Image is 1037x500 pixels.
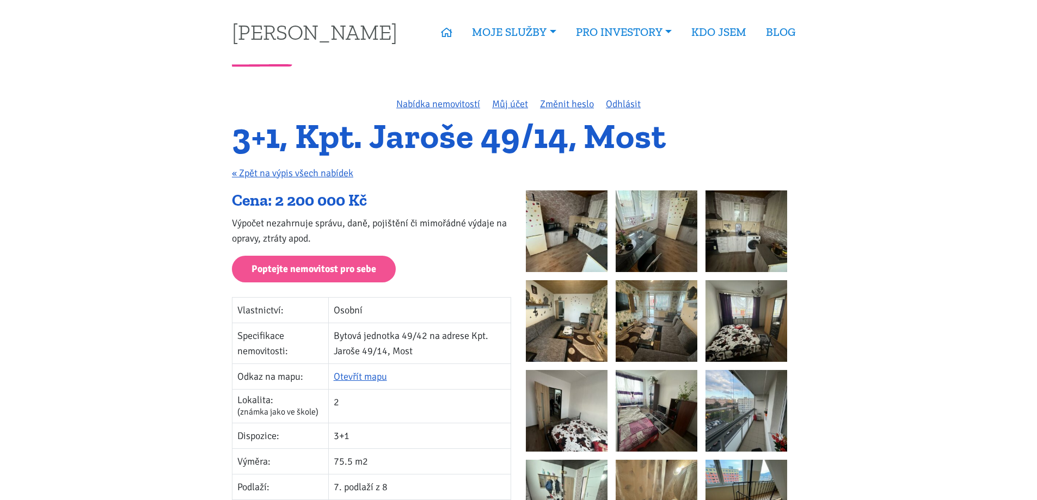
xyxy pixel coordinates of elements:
td: Specifikace nemovitosti: [232,323,329,363]
td: 75.5 m2 [328,448,511,474]
td: 7. podlaží z 8 [328,474,511,499]
a: Nabídka nemovitostí [396,98,480,110]
a: Odhlásit [606,98,641,110]
td: 2 [328,389,511,423]
a: [PERSON_NAME] [232,21,397,42]
a: Otevřít mapu [334,371,387,382]
a: KDO JSEM [682,20,756,45]
td: Odkaz na mapu: [232,363,329,389]
h1: 3+1, Kpt. Jaroše 49/14, Most [232,121,805,151]
a: BLOG [756,20,805,45]
span: (známka jako ve škole) [237,406,318,417]
div: Cena: 2 200 000 Kč [232,190,511,211]
p: Výpočet nezahrnuje správu, daně, pojištění či mimořádné výdaje na opravy, ztráty apod. [232,215,511,246]
td: Podlaží: [232,474,329,499]
a: Můj účet [492,98,528,110]
td: Bytová jednotka 49/42 na adrese Kpt. Jaroše 49/14, Most [328,323,511,363]
a: « Zpět na výpis všech nabídek [232,167,353,179]
td: Lokalita: [232,389,329,423]
td: Výměra: [232,448,329,474]
a: Poptejte nemovitost pro sebe [232,256,396,282]
a: Změnit heslo [540,98,594,110]
td: Osobní [328,297,511,323]
a: MOJE SLUŽBY [462,20,566,45]
td: 3+1 [328,423,511,448]
a: PRO INVESTORY [566,20,682,45]
td: Dispozice: [232,423,329,448]
td: Vlastnictví: [232,297,329,323]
